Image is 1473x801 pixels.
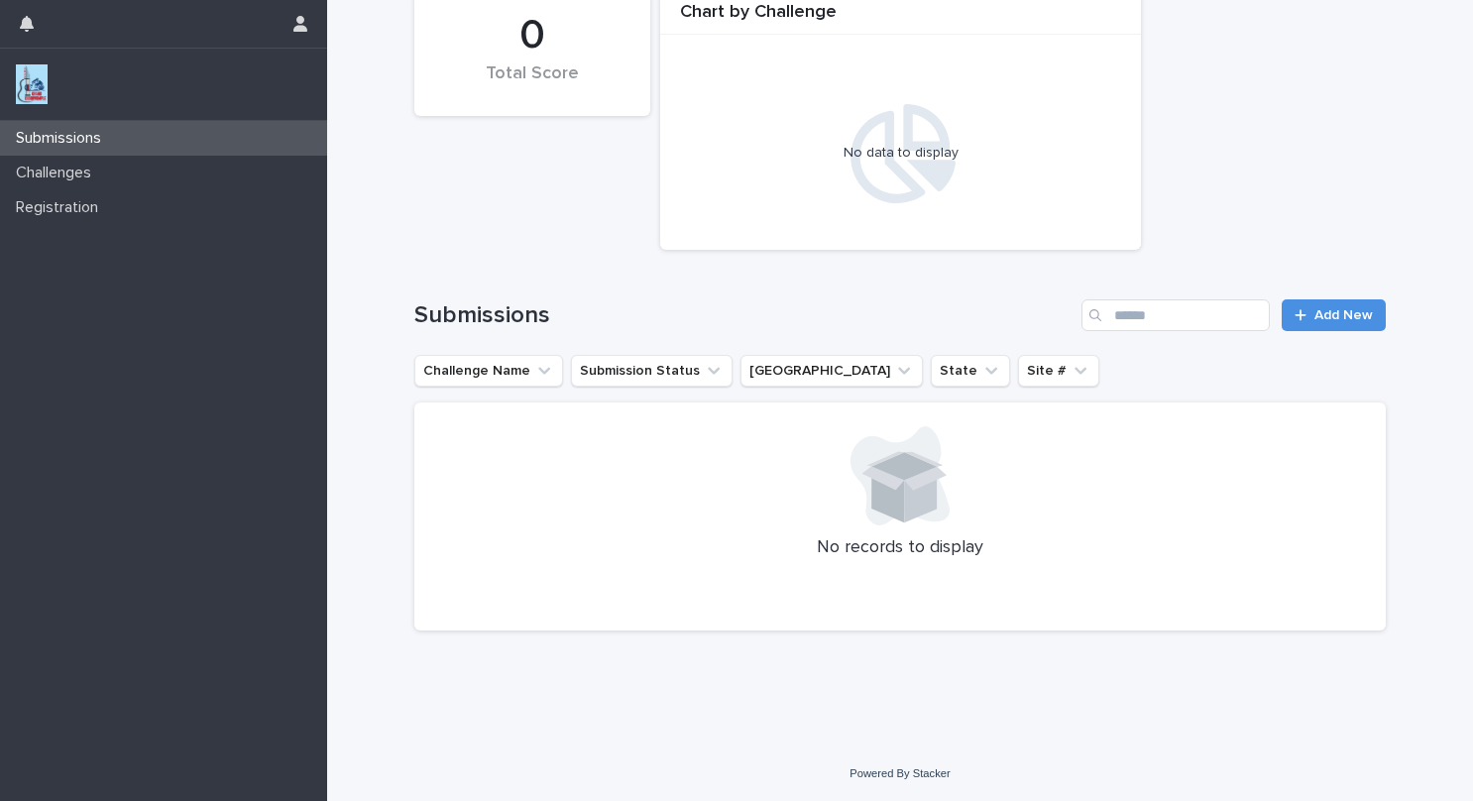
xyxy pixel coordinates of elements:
[448,11,617,60] div: 0
[8,198,114,217] p: Registration
[438,537,1362,559] p: No records to display
[1018,355,1099,387] button: Site #
[414,355,563,387] button: Challenge Name
[414,301,1074,330] h1: Submissions
[670,145,1131,162] div: No data to display
[1314,308,1373,322] span: Add New
[571,355,733,387] button: Submission Status
[1081,299,1270,331] input: Search
[660,2,1141,35] div: Chart by Challenge
[740,355,923,387] button: Closest City
[931,355,1010,387] button: State
[448,63,617,105] div: Total Score
[1282,299,1386,331] a: Add New
[8,129,117,148] p: Submissions
[16,64,48,104] img: jxsLJbdS1eYBI7rVAS4p
[8,164,107,182] p: Challenges
[850,767,950,779] a: Powered By Stacker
